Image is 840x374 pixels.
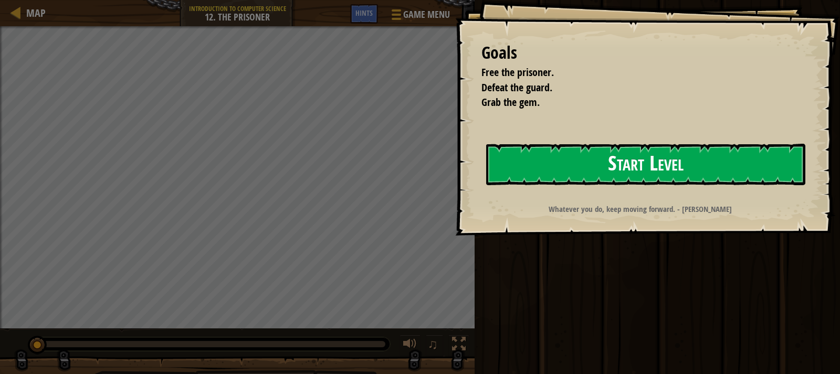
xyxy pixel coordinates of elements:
strong: Whatever you do, keep moving forward. - [PERSON_NAME] [549,204,732,215]
span: Map [26,6,46,20]
span: Hints [355,8,373,18]
button: Toggle fullscreen [448,335,469,356]
li: Defeat the guard. [468,80,801,95]
button: Game Menu [383,4,456,29]
span: Defeat the guard. [481,80,552,94]
a: Map [21,6,46,20]
button: Start Level [486,144,805,185]
div: Goals [481,41,803,65]
button: ♫ [426,335,444,356]
button: Adjust volume [400,335,421,356]
span: ♫ [428,336,438,352]
span: Game Menu [403,8,450,22]
li: Grab the gem. [468,95,801,110]
span: Grab the gem. [481,95,540,109]
span: Free the prisoner. [481,65,554,79]
li: Free the prisoner. [468,65,801,80]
